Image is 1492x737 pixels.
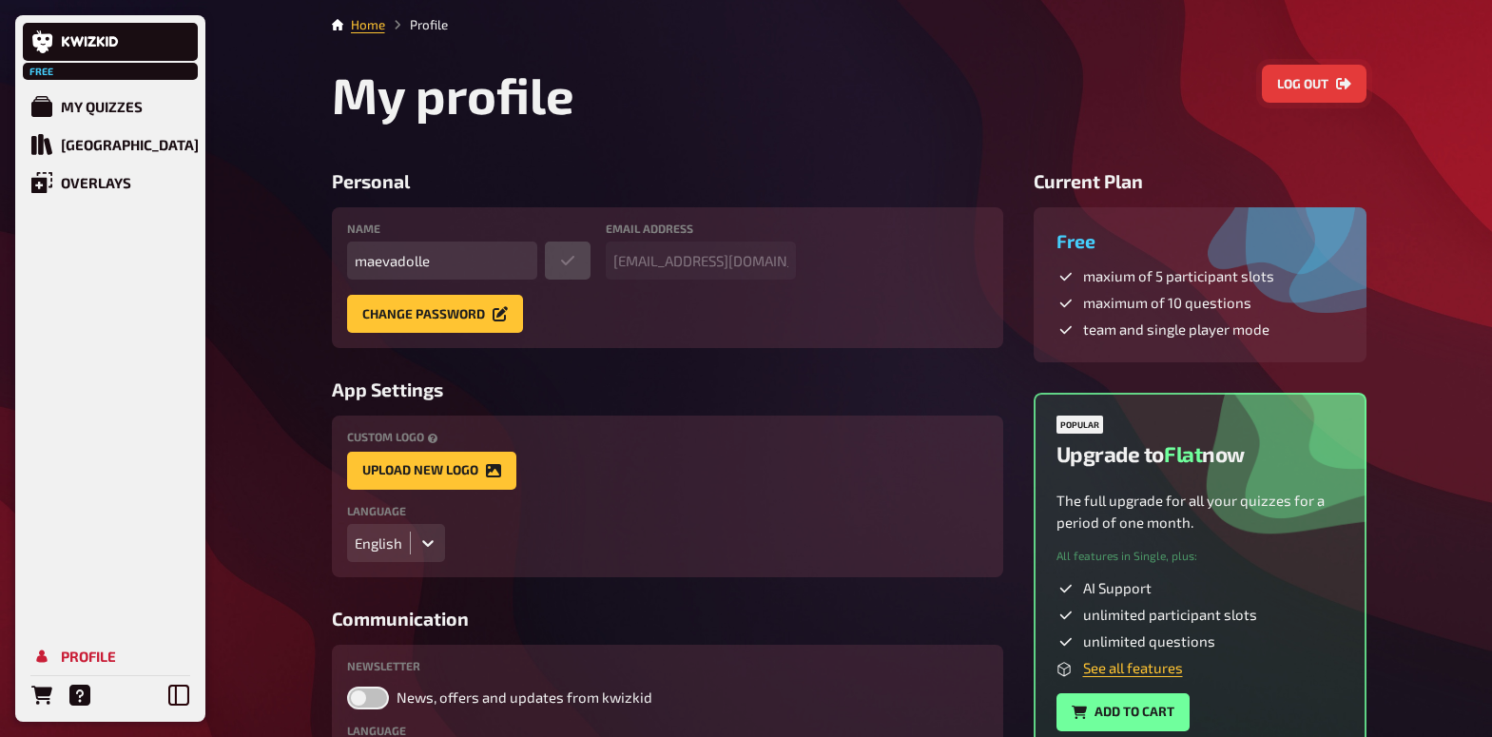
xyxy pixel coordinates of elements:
[347,505,988,516] label: Language
[61,98,143,115] div: My Quizzes
[351,17,385,32] a: Home
[23,164,198,202] a: Overlays
[347,295,523,333] button: Change password
[385,15,448,34] li: Profile
[347,452,516,490] button: Upload new Logo
[23,87,198,126] a: My Quizzes
[61,676,99,714] a: Help
[1056,693,1190,731] button: Add to cart
[1083,632,1215,651] span: unlimited questions
[23,676,61,714] a: Orders
[347,687,988,709] label: News, offers and updates from kwizkid
[1083,294,1251,313] span: maximum of 10 questions
[25,66,59,77] span: Free
[1056,548,1197,564] small: All features in Single, plus :
[332,170,1003,192] h3: Personal
[1262,65,1366,103] button: Log out
[1056,416,1103,434] div: Popular
[61,648,116,665] div: Profile
[1164,441,1202,467] span: Flat
[347,223,591,234] label: Name
[332,608,1003,630] h3: Communication
[61,136,199,153] div: [GEOGRAPHIC_DATA]
[332,378,1003,400] h3: App Settings
[1083,659,1183,676] a: See all features
[606,223,796,234] label: Email address
[1083,606,1257,625] span: unlimited participant slots
[1083,579,1152,598] span: AI Support
[1083,320,1269,339] span: team and single player mode
[1083,267,1274,286] span: maxium of 5 participant slots
[332,65,574,125] h1: My profile
[347,660,988,671] label: Newsletter
[347,431,988,443] label: Custom Logo
[347,725,988,736] label: Language
[1056,230,1344,252] h3: Free
[23,126,198,164] a: Quiz Library
[1056,441,1245,467] h2: Upgrade to now
[61,174,131,191] div: Overlays
[355,534,402,552] div: English
[1034,170,1366,192] h3: Current Plan
[351,15,385,34] li: Home
[23,637,198,675] a: Profile
[1056,490,1344,533] p: The full upgrade for all your quizzes for a period of one month.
